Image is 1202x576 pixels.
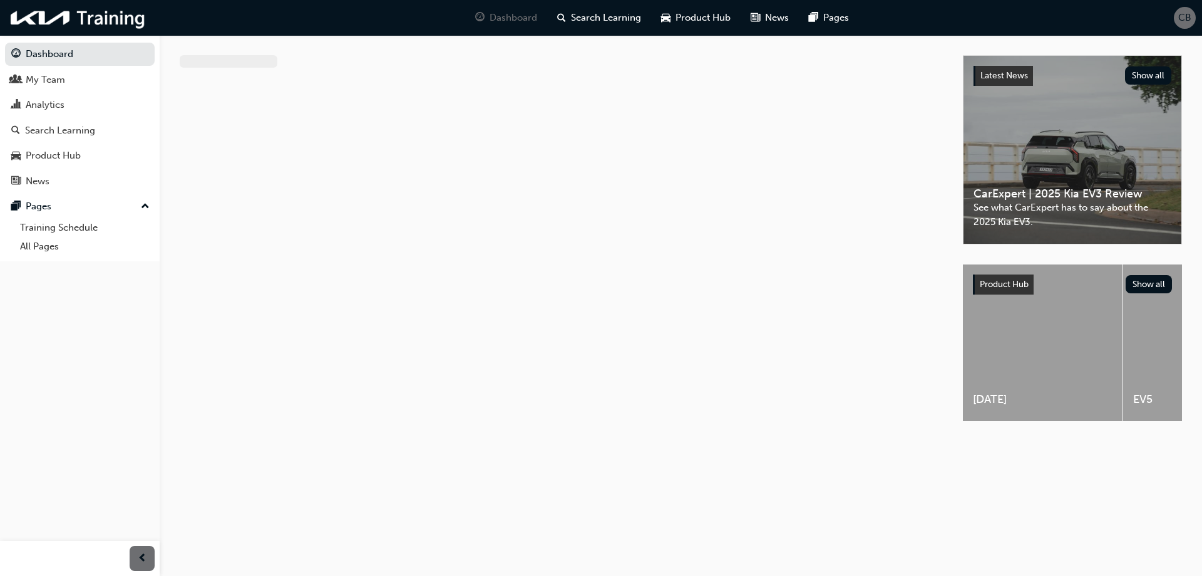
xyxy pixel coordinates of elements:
button: Show all [1126,275,1173,293]
span: search-icon [11,125,20,137]
span: CarExpert | 2025 Kia EV3 Review [973,187,1171,201]
span: Pages [823,11,849,25]
div: Pages [26,199,51,214]
button: CB [1174,7,1196,29]
span: guage-icon [11,49,21,60]
span: up-icon [141,199,150,215]
div: Analytics [26,98,64,112]
a: Product Hub [5,144,155,167]
span: prev-icon [138,551,147,567]
a: news-iconNews [741,5,799,31]
span: car-icon [661,10,670,26]
img: kia-training [6,5,150,31]
a: Search Learning [5,119,155,142]
span: car-icon [11,150,21,162]
span: Dashboard [490,11,537,25]
div: Product Hub [26,149,81,163]
span: Latest News [980,70,1028,81]
span: Product Hub [980,279,1029,290]
a: Latest NewsShow allCarExpert | 2025 Kia EV3 ReviewSee what CarExpert has to say about the 2025 Ki... [963,55,1182,244]
button: Pages [5,195,155,218]
div: News [26,174,49,189]
a: Product HubShow all [973,275,1172,295]
span: CB [1178,11,1191,25]
a: guage-iconDashboard [465,5,547,31]
span: See what CarExpert has to say about the 2025 Kia EV3. [973,201,1171,229]
a: Dashboard [5,43,155,66]
span: guage-icon [475,10,485,26]
a: car-iconProduct Hub [651,5,741,31]
span: Product Hub [675,11,731,25]
a: pages-iconPages [799,5,859,31]
span: people-icon [11,75,21,86]
span: news-icon [751,10,760,26]
a: My Team [5,68,155,92]
span: Search Learning [571,11,641,25]
span: News [765,11,789,25]
a: Training Schedule [15,218,155,238]
a: [DATE] [963,264,1122,421]
a: All Pages [15,237,155,256]
a: Analytics [5,93,155,117]
div: Search Learning [25,123,95,138]
a: Latest NewsShow all [973,66,1171,86]
span: news-icon [11,176,21,187]
span: search-icon [557,10,566,26]
span: pages-icon [11,201,21,212]
span: chart-icon [11,100,21,111]
a: News [5,170,155,193]
button: Show all [1125,66,1172,85]
span: pages-icon [809,10,818,26]
span: [DATE] [973,392,1112,407]
div: My Team [26,73,65,87]
a: search-iconSearch Learning [547,5,651,31]
button: DashboardMy TeamAnalyticsSearch LearningProduct HubNews [5,40,155,195]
